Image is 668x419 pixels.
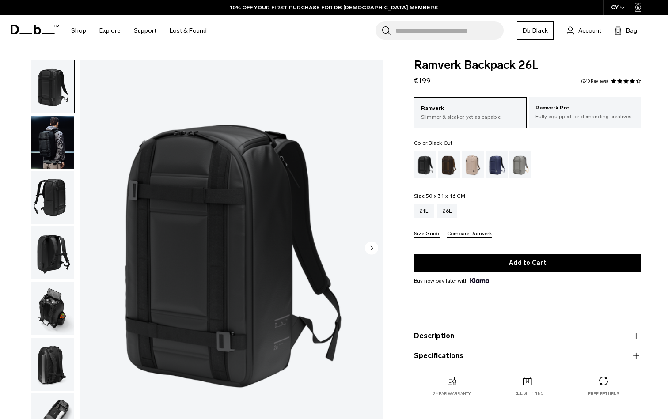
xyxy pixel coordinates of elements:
[414,76,431,85] span: €199
[414,277,489,285] span: Buy now pay later with
[462,151,484,178] a: Fogbow Beige
[134,15,156,46] a: Support
[31,282,75,336] button: Ramverk Backpack 26L Black Out
[414,254,641,272] button: Add to Cart
[170,15,207,46] a: Lost & Found
[421,113,520,121] p: Slimmer & sleaker, yet as capable.
[414,204,434,218] a: 21L
[429,140,452,146] span: Black Out
[71,15,86,46] a: Shop
[535,113,635,121] p: Fully equipped for demanding creatives.
[414,351,641,361] button: Specifications
[31,171,74,224] img: Ramverk Backpack 26L Black Out
[615,25,637,36] button: Bag
[529,97,641,127] a: Ramverk Pro Fully equipped for demanding creatives.
[588,391,619,397] p: Free returns
[31,116,74,169] img: Ramverk Backpack 26L Black Out
[414,331,641,341] button: Description
[414,231,440,238] button: Size Guide
[414,60,641,71] span: Ramverk Backpack 26L
[230,4,438,11] a: 10% OFF YOUR FIRST PURCHASE FOR DB [DEMOGRAPHIC_DATA] MEMBERS
[31,171,75,225] button: Ramverk Backpack 26L Black Out
[535,104,635,113] p: Ramverk Pro
[437,204,458,218] a: 26L
[626,26,637,35] span: Bag
[99,15,121,46] a: Explore
[31,338,74,391] img: Ramverk Backpack 26L Black Out
[31,226,74,279] img: Ramverk Backpack 26L Black Out
[365,241,378,256] button: Next slide
[421,104,520,113] p: Ramverk
[31,337,75,391] button: Ramverk Backpack 26L Black Out
[509,151,531,178] a: Sand Grey
[581,79,608,83] a: 240 reviews
[433,391,471,397] p: 2 year warranty
[578,26,601,35] span: Account
[414,140,453,146] legend: Color:
[31,226,75,280] button: Ramverk Backpack 26L Black Out
[414,151,436,178] a: Black Out
[31,115,75,169] button: Ramverk Backpack 26L Black Out
[517,21,554,40] a: Db Black
[31,60,75,113] button: Ramverk Backpack 26L Black Out
[31,60,74,113] img: Ramverk Backpack 26L Black Out
[486,151,508,178] a: Blue Hour
[414,193,465,199] legend: Size:
[65,15,213,46] nav: Main Navigation
[512,390,544,396] p: Free shipping
[447,231,492,238] button: Compare Ramverk
[470,278,489,283] img: {"height" => 20, "alt" => "Klarna"}
[438,151,460,178] a: Espresso
[426,193,465,199] span: 50 x 31 x 16 CM
[31,282,74,335] img: Ramverk Backpack 26L Black Out
[567,25,601,36] a: Account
